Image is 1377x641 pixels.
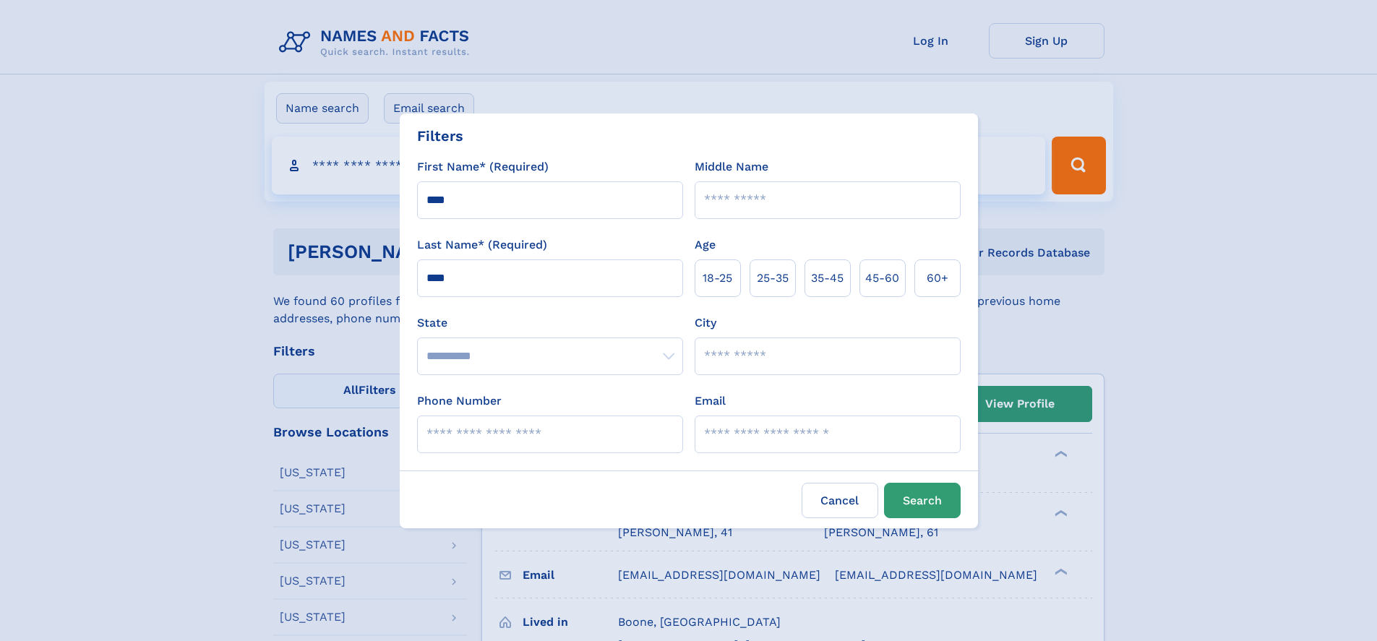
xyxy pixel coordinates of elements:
span: 25‑35 [757,270,789,287]
span: 18‑25 [703,270,732,287]
label: City [695,314,716,332]
label: Middle Name [695,158,768,176]
label: Email [695,392,726,410]
label: Phone Number [417,392,502,410]
label: State [417,314,683,332]
span: 35‑45 [811,270,844,287]
span: 60+ [927,270,948,287]
label: Cancel [802,483,878,518]
button: Search [884,483,961,518]
label: First Name* (Required) [417,158,549,176]
label: Last Name* (Required) [417,236,547,254]
div: Filters [417,125,463,147]
span: 45‑60 [865,270,899,287]
label: Age [695,236,716,254]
